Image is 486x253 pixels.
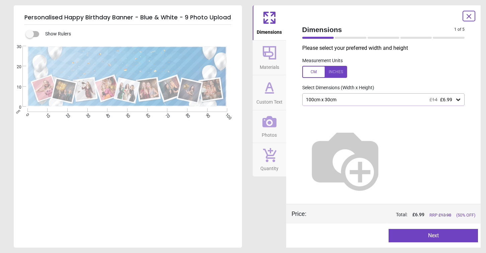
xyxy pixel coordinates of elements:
[253,40,286,75] button: Materials
[429,97,437,102] span: £14
[305,97,455,103] div: 100cm x 30cm
[253,110,286,143] button: Photos
[438,213,451,218] span: £ 13.98
[302,57,343,64] label: Measurement Units
[297,85,374,91] label: Select Dimensions (Width x Height)
[256,96,282,106] span: Custom Text
[415,212,424,217] span: 6.99
[302,117,388,202] img: Helper for size comparison
[253,75,286,110] button: Custom Text
[389,229,478,242] button: Next
[456,212,475,218] span: (50% OFF)
[9,105,21,110] span: 0
[9,64,21,70] span: 20
[257,26,282,36] span: Dimensions
[440,97,452,102] span: £6.99
[9,85,21,90] span: 10
[316,212,476,218] div: Total:
[302,25,455,34] span: Dimensions
[302,44,470,52] p: Please select your preferred width and height
[262,129,277,139] span: Photos
[260,61,279,71] span: Materials
[24,11,231,25] h5: Personalised Happy Birthday Banner - Blue & White - 9 Photo Upload
[253,143,286,176] button: Quantity
[454,27,465,32] span: 1 of 5
[253,5,286,40] button: Dimensions
[9,44,21,50] span: 30
[292,210,306,218] div: Price :
[412,212,424,218] span: £
[429,212,451,218] span: RRP
[260,162,278,172] span: Quantity
[30,30,242,38] div: Show Rulers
